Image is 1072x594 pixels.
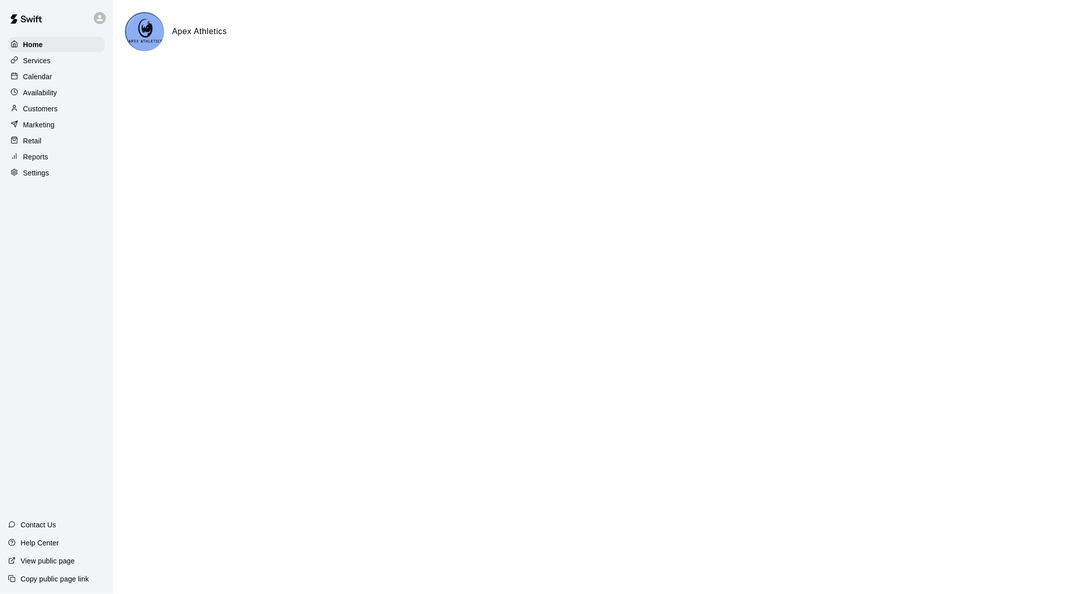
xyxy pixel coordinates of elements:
[23,152,48,162] p: Reports
[23,88,57,98] p: Availability
[23,56,51,66] p: Services
[23,168,49,178] p: Settings
[8,53,105,68] a: Services
[21,520,56,530] p: Contact Us
[21,556,75,566] p: View public page
[172,25,227,38] h6: Apex Athletics
[8,133,105,148] a: Retail
[8,85,105,100] a: Availability
[23,72,52,82] p: Calendar
[21,574,89,584] p: Copy public page link
[23,136,42,146] p: Retail
[8,69,105,84] a: Calendar
[23,120,55,130] p: Marketing
[8,101,105,116] a: Customers
[21,538,59,548] p: Help Center
[8,37,105,52] a: Home
[126,14,164,51] img: Apex Athletics logo
[23,40,43,50] p: Home
[8,117,105,132] a: Marketing
[8,149,105,164] a: Reports
[23,104,58,114] p: Customers
[8,165,105,180] a: Settings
